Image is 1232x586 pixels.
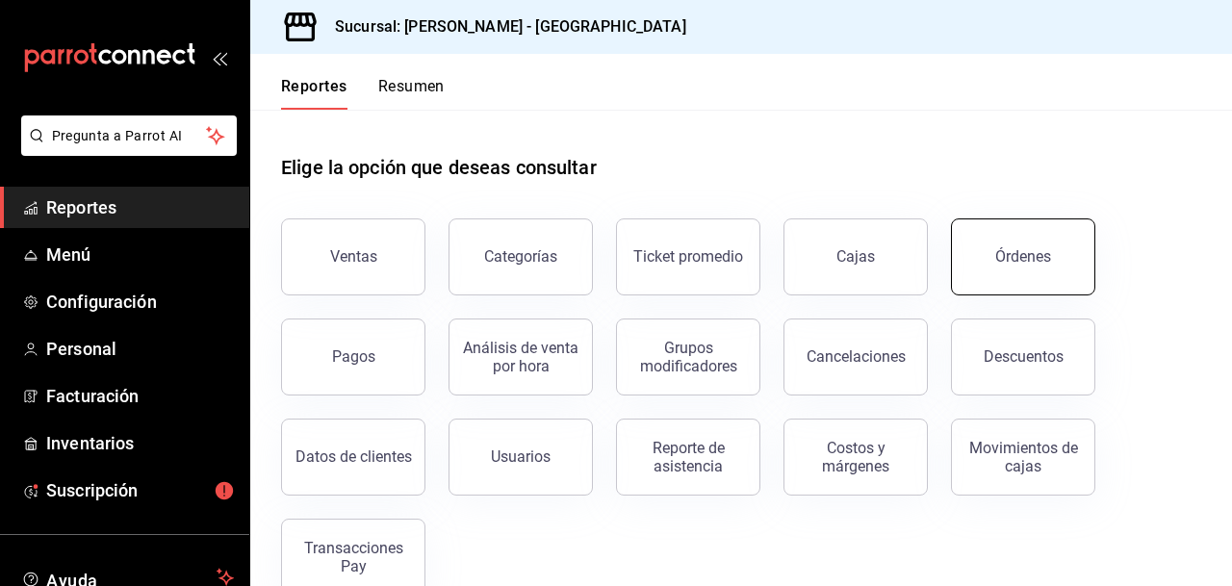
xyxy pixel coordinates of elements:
[951,218,1095,295] button: Órdenes
[951,318,1095,395] button: Descuentos
[836,245,876,268] div: Cajas
[13,140,237,160] a: Pregunta a Parrot AI
[629,339,748,375] div: Grupos modificadores
[281,318,425,395] button: Pagos
[783,419,928,496] button: Costos y márgenes
[984,347,1064,366] div: Descuentos
[46,383,234,409] span: Facturación
[796,439,915,475] div: Costos y márgenes
[378,77,445,110] button: Resumen
[46,289,234,315] span: Configuración
[46,336,234,362] span: Personal
[46,430,234,456] span: Inventarios
[281,218,425,295] button: Ventas
[449,419,593,496] button: Usuarios
[212,50,227,65] button: open_drawer_menu
[616,419,760,496] button: Reporte de asistencia
[52,126,207,146] span: Pregunta a Parrot AI
[783,218,928,295] a: Cajas
[46,477,234,503] span: Suscripción
[294,539,413,575] div: Transacciones Pay
[295,447,412,466] div: Datos de clientes
[616,318,760,395] button: Grupos modificadores
[46,194,234,220] span: Reportes
[995,247,1051,266] div: Órdenes
[21,115,237,156] button: Pregunta a Parrot AI
[281,77,445,110] div: navigation tabs
[629,439,748,475] div: Reporte de asistencia
[281,419,425,496] button: Datos de clientes
[46,242,234,268] span: Menú
[449,318,593,395] button: Análisis de venta por hora
[281,77,347,110] button: Reportes
[783,318,928,395] button: Cancelaciones
[461,339,580,375] div: Análisis de venta por hora
[332,347,375,366] div: Pagos
[963,439,1083,475] div: Movimientos de cajas
[633,247,743,266] div: Ticket promedio
[281,153,597,182] h1: Elige la opción que deseas consultar
[951,419,1095,496] button: Movimientos de cajas
[484,247,557,266] div: Categorías
[449,218,593,295] button: Categorías
[616,218,760,295] button: Ticket promedio
[330,247,377,266] div: Ventas
[807,347,906,366] div: Cancelaciones
[491,447,551,466] div: Usuarios
[320,15,686,38] h3: Sucursal: [PERSON_NAME] - [GEOGRAPHIC_DATA]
